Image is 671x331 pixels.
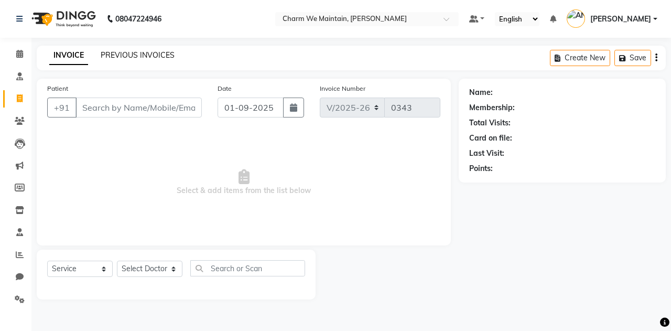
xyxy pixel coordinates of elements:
label: Invoice Number [320,84,365,93]
div: Points: [469,163,493,174]
label: Date [218,84,232,93]
div: Total Visits: [469,118,511,129]
button: Save [614,50,651,66]
div: Name: [469,87,493,98]
div: Membership: [469,102,515,113]
button: +91 [47,98,77,118]
div: Last Visit: [469,148,504,159]
label: Patient [47,84,68,93]
input: Search or Scan [190,260,305,276]
a: PREVIOUS INVOICES [101,50,175,60]
img: logo [27,4,99,34]
button: Create New [550,50,610,66]
a: INVOICE [49,46,88,65]
input: Search by Name/Mobile/Email/Code [75,98,202,118]
b: 08047224946 [115,4,161,34]
img: ANJANI SHARMA [567,9,585,28]
span: Select & add items from the list below [47,130,440,235]
span: [PERSON_NAME] [590,14,651,25]
div: Card on file: [469,133,512,144]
